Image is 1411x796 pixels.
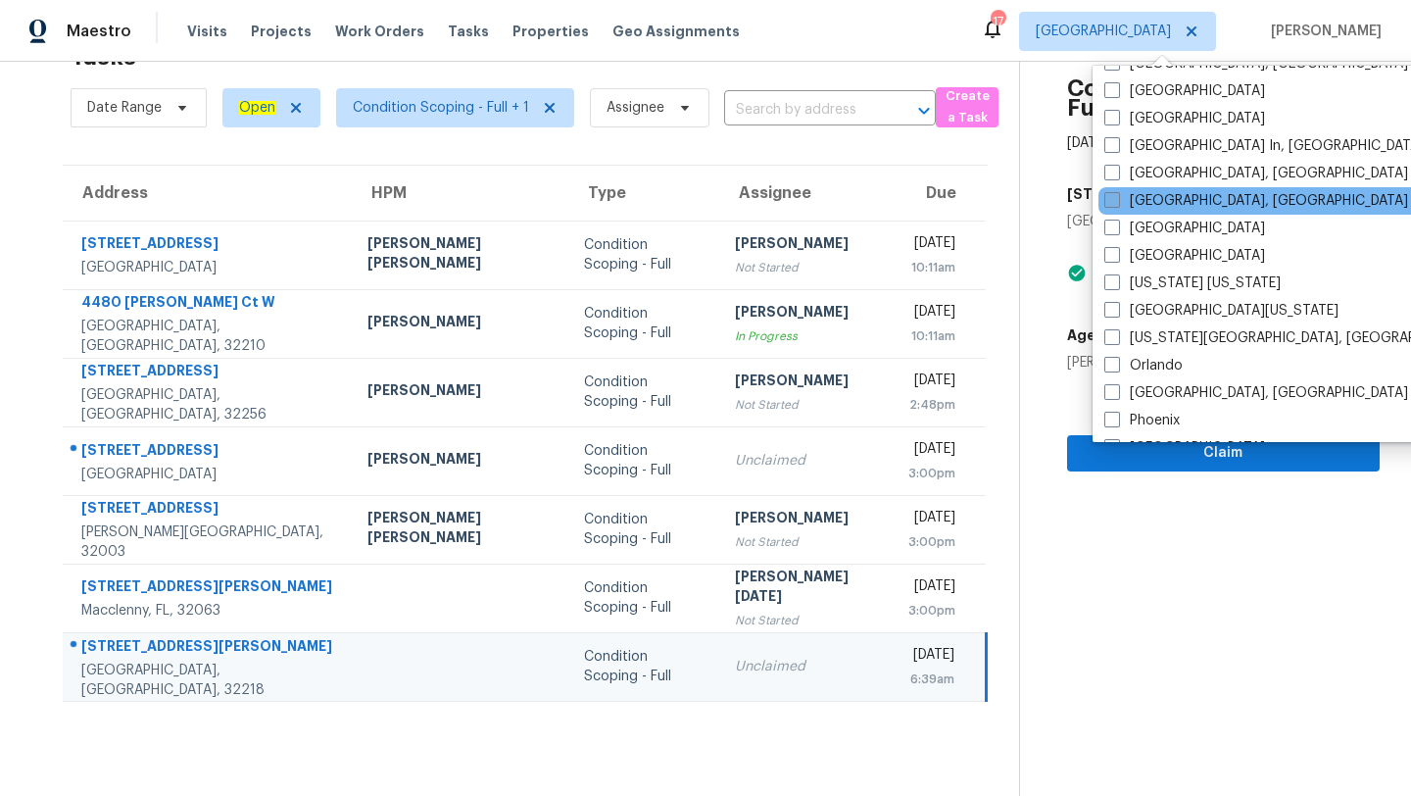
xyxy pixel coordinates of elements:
button: Claim [1067,435,1380,472]
div: [PERSON_NAME] [367,449,553,473]
div: 10:11am [908,258,955,277]
div: Unclaimed [735,451,877,471]
button: Open [910,97,938,124]
div: [GEOGRAPHIC_DATA], [GEOGRAPHIC_DATA], 32256 [81,385,336,424]
div: [DATE] [908,371,955,395]
div: Not Started [735,395,877,415]
th: Address [63,166,352,221]
span: Create a Task [946,85,989,130]
div: Macclenny, FL, 32063 [81,601,336,621]
span: Properties [512,22,589,41]
div: [PERSON_NAME][DATE] [735,567,877,611]
div: [STREET_ADDRESS] [81,233,336,258]
h5: [STREET_ADDRESS][PERSON_NAME] [1067,184,1318,204]
div: [PERSON_NAME] [PERSON_NAME] [367,508,553,552]
button: Create a Task [936,87,998,127]
div: [GEOGRAPHIC_DATA] [81,465,336,484]
span: Work Orders [335,22,424,41]
div: [DATE] [908,508,955,532]
div: [DATE] [908,645,954,670]
div: Not Started [735,532,877,552]
label: [GEOGRAPHIC_DATA], [GEOGRAPHIC_DATA] [1104,164,1408,183]
th: Due [893,166,986,221]
th: HPM [352,166,568,221]
span: Assignee [607,98,664,118]
label: Phoenix [1104,411,1180,430]
div: [DATE] [908,233,955,258]
label: [US_STATE] [US_STATE] [1104,274,1281,293]
img: Artifact Present Icon [1067,263,1087,283]
div: 4480 [PERSON_NAME] Ct W [81,292,336,317]
div: [DATE] [908,576,955,601]
label: [GEOGRAPHIC_DATA], [GEOGRAPHIC_DATA] [1104,191,1408,211]
span: Condition Scoping - Full + 1 [353,98,529,118]
div: Not Started [735,611,877,630]
div: [STREET_ADDRESS] [81,361,336,385]
div: In Progress [735,326,877,346]
span: Maestro [67,22,131,41]
span: Claim [1083,441,1364,466]
span: [GEOGRAPHIC_DATA] [1036,22,1171,41]
div: [GEOGRAPHIC_DATA], [GEOGRAPHIC_DATA], 32210 [81,317,336,356]
div: [STREET_ADDRESS][PERSON_NAME] [81,636,336,661]
div: [GEOGRAPHIC_DATA] [1067,212,1380,231]
span: Date Range [87,98,162,118]
div: Videos [1087,265,1137,284]
div: [STREET_ADDRESS] [81,440,336,465]
label: [GEOGRAPHIC_DATA] [1104,438,1265,458]
div: Not Started [735,258,877,277]
div: [PERSON_NAME] [735,233,877,258]
div: 6:39am [908,670,954,689]
div: 3:00pm [908,464,955,483]
h2: Tasks [71,47,136,67]
div: Condition Scoping - Full [584,304,704,343]
div: [PERSON_NAME] [735,371,877,395]
div: 3:00pm [908,601,955,621]
div: Condition Scoping - Full [584,578,704,618]
label: [GEOGRAPHIC_DATA] [1104,246,1265,266]
div: 10:11am [908,326,955,346]
span: [PERSON_NAME] [1263,22,1382,41]
div: [STREET_ADDRESS][PERSON_NAME] [81,576,336,601]
div: Unclaimed [735,657,877,676]
span: Geo Assignments [612,22,740,41]
th: Assignee [719,166,893,221]
label: [GEOGRAPHIC_DATA], [GEOGRAPHIC_DATA] [1104,383,1408,403]
div: Condition Scoping - Full [584,235,704,274]
label: Orlando [1104,356,1183,375]
div: [DATE] [908,302,955,326]
label: [GEOGRAPHIC_DATA] [1104,109,1265,128]
h5: Agent Exp. Partner [1067,325,1200,345]
div: [STREET_ADDRESS] [81,498,336,522]
label: [GEOGRAPHIC_DATA] [1104,81,1265,101]
span: Projects [251,22,312,41]
div: 2:48pm [908,395,955,415]
label: [GEOGRAPHIC_DATA] [1104,219,1265,238]
div: [PERSON_NAME] [735,302,877,326]
div: Condition Scoping - Full [584,647,704,686]
div: Condition Scoping - Full [584,510,704,549]
ah_el_jm_1744035306855: Open [239,101,275,115]
div: [DATE] [908,439,955,464]
div: [PERSON_NAME] [1067,353,1200,373]
div: [PERSON_NAME][GEOGRAPHIC_DATA], 32003 [81,522,336,562]
label: [GEOGRAPHIC_DATA][US_STATE] [1104,301,1338,321]
div: 17 [991,12,1004,31]
div: Condition Scoping - Full [584,441,704,480]
span: Tasks [448,25,489,38]
div: [DATE] by 6:39am [1067,133,1181,153]
div: [PERSON_NAME] [735,508,877,532]
div: [PERSON_NAME] [PERSON_NAME] [367,233,553,277]
div: [PERSON_NAME] [367,312,553,336]
th: Type [568,166,719,221]
span: Visits [187,22,227,41]
div: [PERSON_NAME] [367,380,553,405]
div: [GEOGRAPHIC_DATA], [GEOGRAPHIC_DATA], 32218 [81,661,336,700]
div: Condition Scoping - Full [584,373,704,412]
input: Search by address [724,95,881,125]
div: 3:00pm [908,532,955,552]
h2: Condition Scoping - Full [1067,78,1333,118]
div: [GEOGRAPHIC_DATA] [81,258,336,277]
